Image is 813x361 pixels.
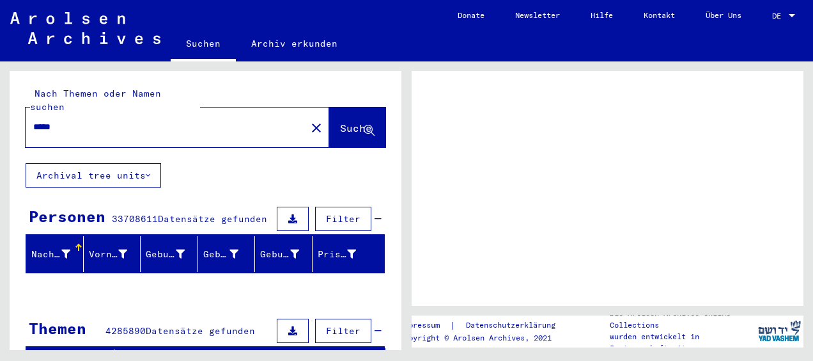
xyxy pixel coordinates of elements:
[89,244,144,264] div: Vorname
[112,213,158,225] span: 33708611
[326,213,360,225] span: Filter
[30,88,161,113] mat-label: Nach Themen oder Namen suchen
[105,325,146,337] span: 4285890
[203,248,239,261] div: Geburt‏
[29,205,105,228] div: Personen
[340,122,372,134] span: Suche
[31,244,86,264] div: Nachname
[171,28,236,61] a: Suchen
[141,236,198,272] mat-header-cell: Geburtsname
[260,244,315,264] div: Geburtsdatum
[26,163,161,188] button: Archival tree units
[399,319,450,332] a: Impressum
[84,236,141,272] mat-header-cell: Vorname
[158,213,267,225] span: Datensätze gefunden
[399,332,571,344] p: Copyright © Arolsen Archives, 2021
[146,325,255,337] span: Datensätze gefunden
[89,248,128,261] div: Vorname
[315,319,371,343] button: Filter
[456,319,571,332] a: Datenschutzerklärung
[26,236,84,272] mat-header-cell: Nachname
[313,236,385,272] mat-header-cell: Prisoner #
[260,248,299,261] div: Geburtsdatum
[236,28,353,59] a: Archiv erkunden
[203,244,255,264] div: Geburt‏
[146,248,185,261] div: Geburtsname
[755,315,803,347] img: yv_logo.png
[399,319,571,332] div: |
[326,325,360,337] span: Filter
[610,308,754,331] p: Die Arolsen Archives Online-Collections
[304,115,329,140] button: Clear
[10,12,160,44] img: Arolsen_neg.svg
[610,331,754,354] p: wurden entwickelt in Partnerschaft mit
[318,248,357,261] div: Prisoner #
[255,236,313,272] mat-header-cell: Geburtsdatum
[772,12,786,20] span: DE
[146,244,201,264] div: Geburtsname
[29,317,86,340] div: Themen
[198,236,256,272] mat-header-cell: Geburt‏
[329,108,385,147] button: Suche
[309,120,324,136] mat-icon: close
[315,207,371,231] button: Filter
[318,244,373,264] div: Prisoner #
[31,248,70,261] div: Nachname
